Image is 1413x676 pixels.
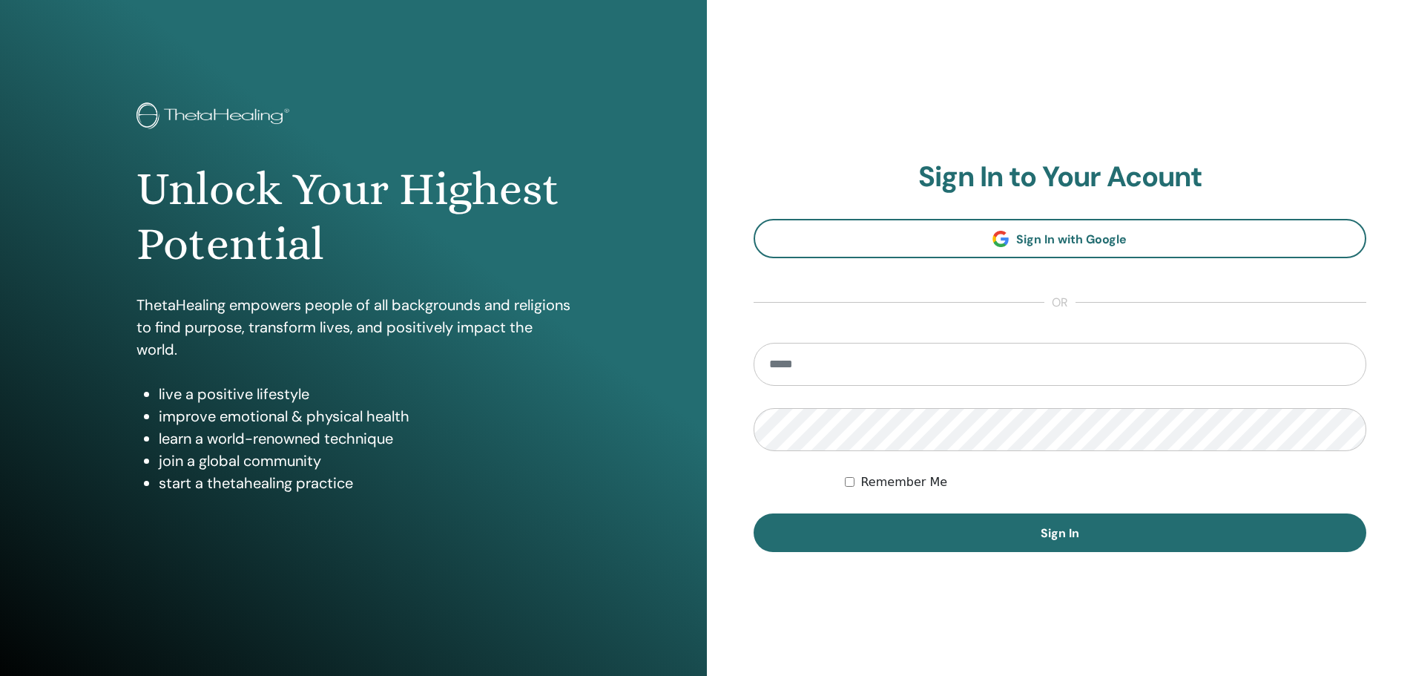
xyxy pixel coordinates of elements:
span: Sign In with Google [1016,232,1127,247]
h1: Unlock Your Highest Potential [136,162,570,272]
span: Sign In [1041,525,1079,541]
button: Sign In [754,513,1367,552]
li: start a thetahealing practice [159,472,570,494]
li: live a positive lifestyle [159,383,570,405]
a: Sign In with Google [754,219,1367,258]
span: or [1044,294,1076,312]
li: learn a world-renowned technique [159,427,570,450]
div: Keep me authenticated indefinitely or until I manually logout [845,473,1366,491]
label: Remember Me [860,473,947,491]
p: ThetaHealing empowers people of all backgrounds and religions to find purpose, transform lives, a... [136,294,570,361]
h2: Sign In to Your Acount [754,160,1367,194]
li: join a global community [159,450,570,472]
li: improve emotional & physical health [159,405,570,427]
